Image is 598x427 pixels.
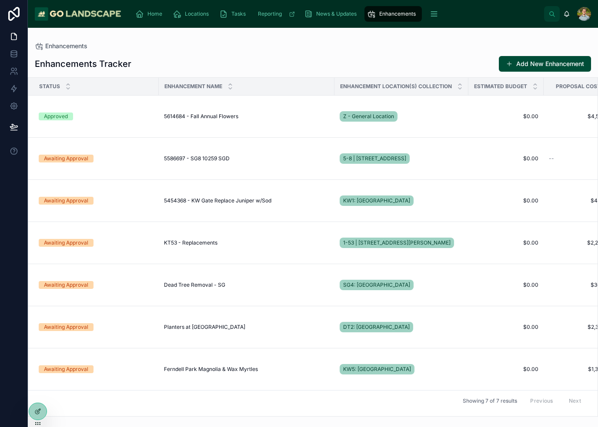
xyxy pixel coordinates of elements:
a: Awaiting Approval [39,155,154,162]
span: 5614684 - Fall Annual Flowers [164,113,238,120]
span: Dead Tree Removal - SG [164,281,225,288]
a: Enhancements [364,6,422,22]
span: Enhancement location(s) collection [340,83,452,90]
span: KW1: [GEOGRAPHIC_DATA] [343,197,410,204]
span: DT2: [GEOGRAPHIC_DATA] [343,324,410,331]
a: Awaiting Approval [39,365,154,373]
a: SG4: [GEOGRAPHIC_DATA] [340,278,463,292]
a: Tasks [217,6,252,22]
span: Home [147,10,162,17]
a: Reporting [254,6,300,22]
a: KW5: [GEOGRAPHIC_DATA] [340,362,463,376]
span: Estimated Budget [474,83,527,90]
div: Awaiting Approval [44,239,88,247]
a: Dead Tree Removal - SG [164,281,329,288]
span: KT53 - Replacements [164,239,217,246]
a: SG4: [GEOGRAPHIC_DATA] [340,280,414,290]
a: $0.00 [474,113,538,120]
span: 5586697 - SG8 10259 SGD [164,155,230,162]
div: Awaiting Approval [44,281,88,289]
a: 5-8 | [STREET_ADDRESS] [340,153,410,164]
div: Awaiting Approval [44,155,88,162]
span: Status [39,83,60,90]
a: Z - General Location [340,109,463,123]
a: $0.00 [474,155,538,162]
a: $0.00 [474,197,538,204]
a: Awaiting Approval [39,239,154,247]
a: Awaiting Approval [39,323,154,331]
a: DT2: [GEOGRAPHIC_DATA] [340,320,463,334]
a: KW1: [GEOGRAPHIC_DATA] [340,195,414,206]
span: News & Updates [316,10,357,17]
span: KW5: [GEOGRAPHIC_DATA] [343,366,411,373]
button: Add New Enhancement [499,56,591,72]
span: -- [549,155,554,162]
div: Approved [44,113,68,120]
a: 1-53 | [STREET_ADDRESS][PERSON_NAME] [340,238,454,248]
a: News & Updates [301,6,363,22]
a: Z - General Location [340,111,398,122]
a: 5-8 | [STREET_ADDRESS] [340,152,463,166]
span: 1-53 | [STREET_ADDRESS][PERSON_NAME] [343,239,451,246]
a: $0.00 [474,281,538,288]
a: Home [133,6,168,22]
span: Planters at [GEOGRAPHIC_DATA] [164,324,245,331]
h1: Enhancements Tracker [35,58,131,70]
img: App logo [35,7,121,21]
span: 5-8 | [STREET_ADDRESS] [343,155,406,162]
a: Planters at [GEOGRAPHIC_DATA] [164,324,329,331]
span: Enhancements [379,10,416,17]
a: Awaiting Approval [39,281,154,289]
span: Enhancements [45,42,87,50]
div: Awaiting Approval [44,365,88,373]
span: Ferndell Park Magnolia & Wax Myrtles [164,366,258,373]
div: Awaiting Approval [44,323,88,331]
a: KW1: [GEOGRAPHIC_DATA] [340,194,463,208]
a: $0.00 [474,366,538,373]
a: $0.00 [474,239,538,246]
span: Tasks [231,10,246,17]
span: Reporting [258,10,282,17]
a: Enhancements [35,42,87,50]
a: 5586697 - SG8 10259 SGD [164,155,329,162]
span: Enhancement Name [164,83,222,90]
a: $0.00 [474,324,538,331]
a: 5614684 - Fall Annual Flowers [164,113,329,120]
a: 1-53 | [STREET_ADDRESS][PERSON_NAME] [340,236,463,250]
a: DT2: [GEOGRAPHIC_DATA] [340,322,413,332]
span: SG4: [GEOGRAPHIC_DATA] [343,281,410,288]
span: Z - General Location [343,113,394,120]
a: Awaiting Approval [39,197,154,205]
a: Approved [39,113,154,120]
span: Locations [185,10,209,17]
a: 5454368 - KW Gate Replace Juniper w/Sod [164,197,329,204]
div: Awaiting Approval [44,197,88,205]
div: scrollable content [128,4,544,23]
a: Locations [170,6,215,22]
a: KT53 - Replacements [164,239,329,246]
span: Showing 7 of 7 results [463,397,517,404]
a: KW5: [GEOGRAPHIC_DATA] [340,364,414,374]
a: Ferndell Park Magnolia & Wax Myrtles [164,366,329,373]
span: 5454368 - KW Gate Replace Juniper w/Sod [164,197,271,204]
